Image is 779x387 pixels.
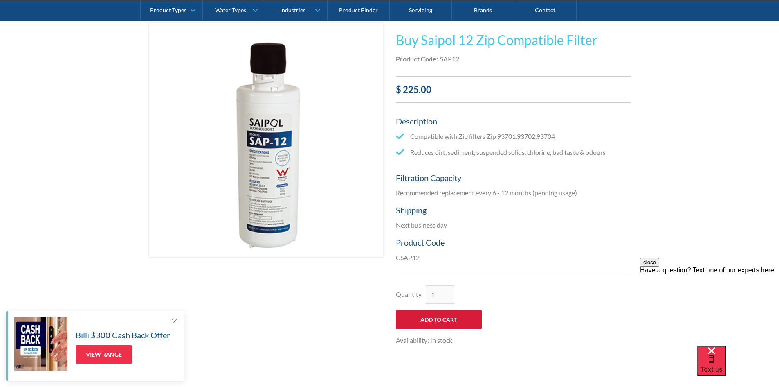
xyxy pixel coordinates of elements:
input: Add to Cart [396,310,482,329]
a: open lightbox [148,22,384,258]
p: CSAP12 [396,253,631,263]
a: View Range [76,345,132,364]
label: Quantity [396,290,422,299]
h5: Shipping [396,204,631,216]
iframe: podium webchat widget prompt [640,258,779,356]
div: Water Types [215,7,246,14]
h5: Billi $300 Cash Back Offer [76,329,170,341]
img: Saipol 12 Zip Compatible Filter [149,23,383,257]
div: Product Types [150,7,186,14]
p: Recommended replacement every 6 - 12 months (pending usage) [396,188,631,198]
p: Next business day [396,220,631,230]
iframe: podium webchat widget bubble [697,346,779,387]
div: Industries [280,7,305,14]
div: $ 225.00 [396,83,631,96]
h5: Description [396,115,631,127]
img: Billi $300 Cash Back Offer [14,317,67,371]
div: Availability: In stock [396,335,482,345]
h5: Filtration Capacity [396,172,631,184]
li: Compatible with Zip filters Zip 93701,93702,93704 [396,131,631,141]
div: SAP12 [440,54,459,64]
strong: Product Code: [396,55,438,63]
h5: Product Code [396,236,631,249]
h1: Buy Saipol 12 Zip Compatible Filter [396,30,631,50]
li: Reduces dirt, sediment, suspended solids, chlorine, bad taste & odours [396,147,631,157]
